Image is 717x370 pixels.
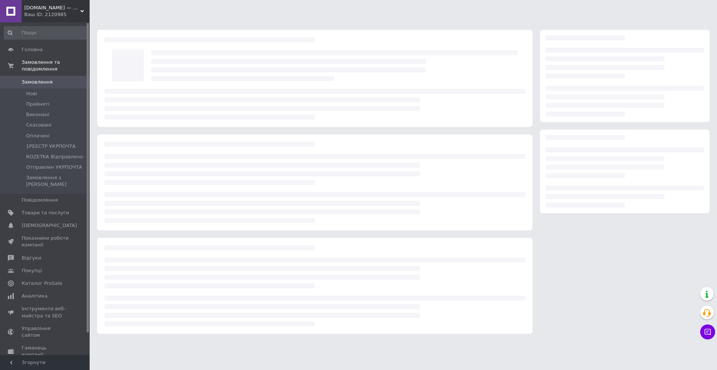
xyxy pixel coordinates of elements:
span: Інструменти веб-майстра та SEO [22,305,69,319]
input: Пошук [4,26,88,40]
span: Оплачені [26,133,50,139]
span: Управління сайтом [22,325,69,339]
span: Скасовані [26,122,52,128]
span: [DEMOGRAPHIC_DATA] [22,222,77,229]
span: Відгуки [22,255,41,261]
span: Каталог ProSale [22,280,62,287]
span: Отправлен УКРПОЧТА [26,164,82,171]
span: Гаманець компанії [22,345,69,358]
span: Нові [26,90,37,97]
button: Чат з покупцем [700,324,715,339]
span: Замовлення з [PERSON_NAME] [26,174,87,188]
span: Показники роботи компанії [22,235,69,248]
span: ROZETKA Відправлено [26,153,83,160]
span: Покупці [22,267,42,274]
span: Товари та послуги [22,209,69,216]
span: Головна [22,46,43,53]
span: Замовлення та повідомлення [22,59,90,72]
span: Аналітика [22,293,47,299]
span: Fotomagnat.net — Тільки вдалі покупки 👌 [24,4,80,11]
span: Виконані [26,111,49,118]
span: Прийняті [26,101,49,108]
span: Замовлення [22,79,53,85]
div: Ваш ID: 2120985 [24,11,90,18]
span: Повідомлення [22,197,58,203]
span: 1РЕЕСТР УКРПОЧТА [26,143,75,150]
